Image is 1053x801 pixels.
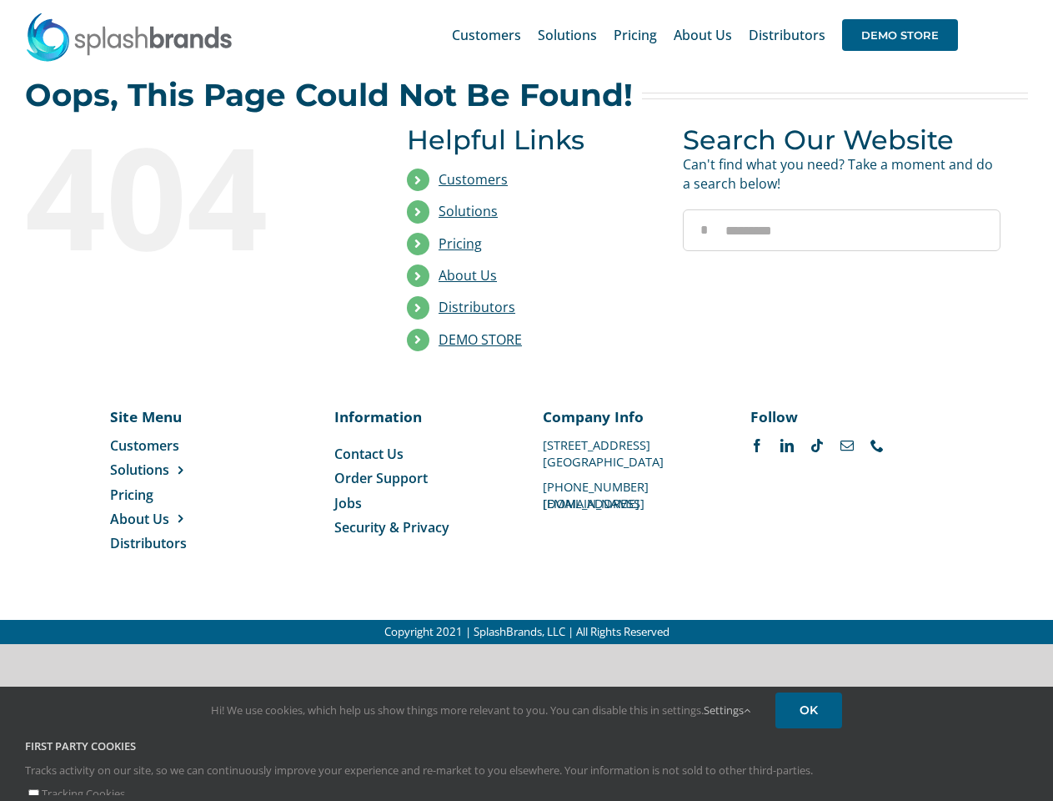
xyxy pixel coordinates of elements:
[110,486,223,504] a: Pricing
[439,266,497,285] a: About Us
[334,494,510,512] a: Jobs
[810,439,824,452] a: tiktok
[110,510,223,528] a: About Us
[110,534,223,552] a: Distributors
[870,439,884,452] a: phone
[110,406,223,426] p: Site Menu
[439,202,498,220] a: Solutions
[110,461,169,479] span: Solutions
[683,155,1000,193] p: Can't find what you need? Take a moment and do a search below!
[110,510,169,528] span: About Us
[334,406,510,426] p: Information
[211,703,750,718] span: Hi! We use cookies, which help us show things more relevant to you. You can disable this in setti...
[334,445,510,537] nav: Menu
[614,8,657,62] a: Pricing
[439,170,508,189] a: Customers
[439,298,515,316] a: Distributors
[750,406,926,426] p: Follow
[780,439,794,452] a: linkedin
[25,12,233,62] img: SplashBrands.com Logo
[840,439,854,452] a: mail
[110,461,223,479] a: Solutions
[25,124,343,266] div: 404
[543,406,719,426] p: Company Info
[775,693,842,728] a: OK
[452,8,521,62] a: Customers
[110,534,187,552] span: Distributors
[749,8,825,62] a: Distributors
[538,28,597,42] span: Solutions
[749,28,825,42] span: Distributors
[704,703,750,718] a: Settings
[683,209,725,251] input: Search
[439,234,482,253] a: Pricing
[334,469,428,487] span: Order Support
[110,486,153,504] span: Pricing
[334,518,449,537] span: Security & Privacy
[439,330,522,349] a: DEMO STORE
[334,518,510,537] a: Security & Privacy
[842,19,958,51] span: DEMO STORE
[750,439,764,452] a: facebook
[110,436,179,455] span: Customers
[25,78,633,112] h2: Oops, This Page Could Not Be Found!
[452,28,521,42] span: Customers
[334,445,510,463] a: Contact Us
[334,445,404,463] span: Contact Us
[407,124,658,155] h3: Helpful Links
[110,436,223,455] a: Customers
[110,436,223,553] nav: Menu
[683,124,1000,155] h3: Search Our Website
[674,28,732,42] span: About Us
[334,494,362,512] span: Jobs
[842,8,958,62] a: DEMO STORE
[25,786,125,801] label: Tracking Cookies
[334,469,510,487] a: Order Support
[452,8,958,62] nav: Main Menu
[683,209,1000,251] input: Search...
[28,789,39,800] input: Tracking Cookies
[25,738,1028,755] h4: First Party Cookies
[614,28,657,42] span: Pricing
